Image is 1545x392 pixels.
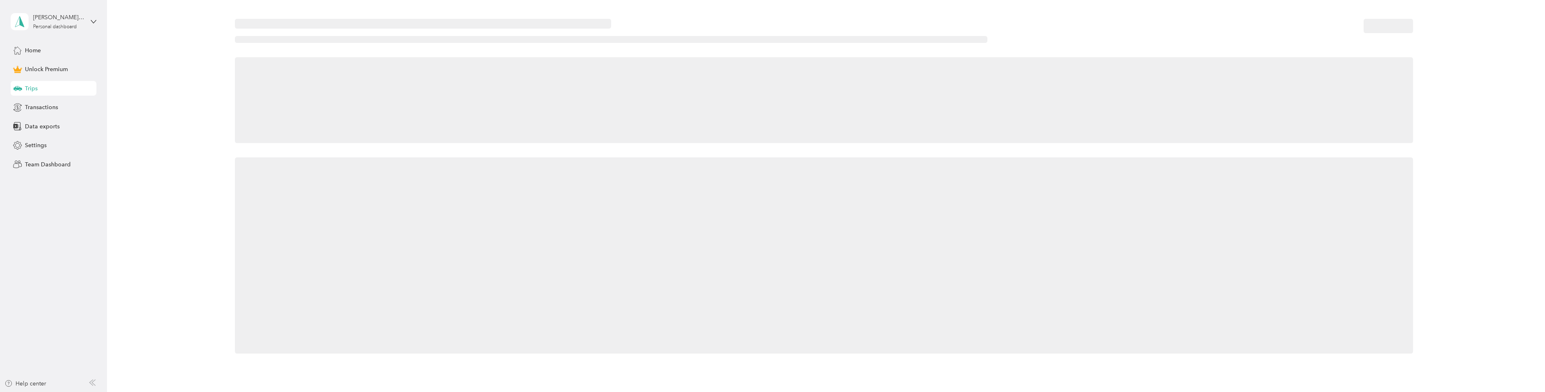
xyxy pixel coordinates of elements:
span: Team Dashboard [25,160,71,169]
span: Trips [25,84,38,93]
div: [PERSON_NAME][EMAIL_ADDRESS][DOMAIN_NAME] [33,13,84,22]
button: Help center [4,379,46,388]
span: Settings [25,141,47,150]
span: Home [25,46,41,55]
span: Unlock Premium [25,65,68,74]
span: Transactions [25,103,58,112]
div: Personal dashboard [33,25,77,29]
span: Data exports [25,122,60,131]
iframe: Everlance-gr Chat Button Frame [1499,346,1545,392]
